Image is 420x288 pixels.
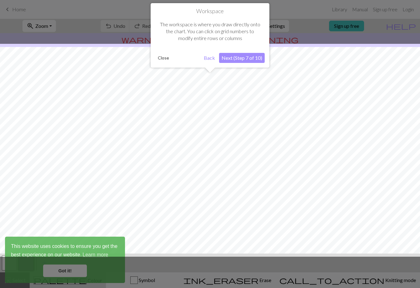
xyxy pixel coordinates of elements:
[155,15,265,48] div: The workspace is where you draw directly onto the chart. You can click on grid numbers to modify ...
[151,3,269,68] div: Workspace
[155,8,265,15] h1: Workspace
[201,53,217,63] button: Back
[155,53,172,63] button: Close
[219,53,265,63] button: Next (Step 7 of 10)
